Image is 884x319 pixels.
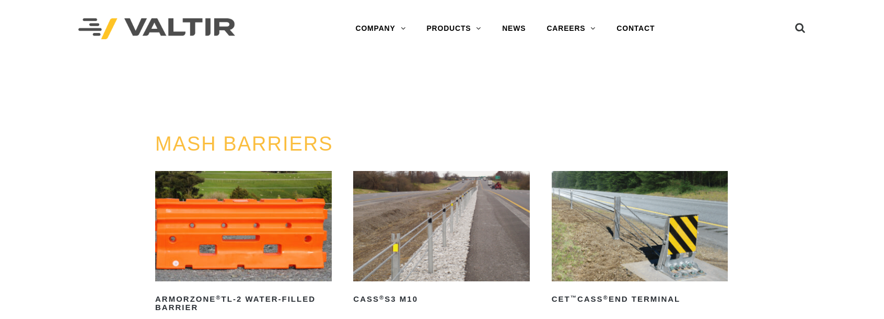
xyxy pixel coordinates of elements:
[155,133,333,155] a: MASH BARRIERS
[552,291,728,307] h2: CET CASS End Terminal
[155,171,332,316] a: ArmorZone®TL-2 Water-Filled Barrier
[603,294,609,301] sup: ®
[155,291,332,316] h2: ArmorZone TL-2 Water-Filled Barrier
[78,18,235,40] img: Valtir
[552,171,728,307] a: CET™CASS®End Terminal
[353,291,530,307] h2: CASS S3 M10
[536,18,606,39] a: CAREERS
[606,18,665,39] a: CONTACT
[353,171,530,307] a: CASS®S3 M10
[379,294,385,301] sup: ®
[345,18,416,39] a: COMPANY
[492,18,536,39] a: NEWS
[571,294,577,301] sup: ™
[216,294,221,301] sup: ®
[416,18,492,39] a: PRODUCTS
